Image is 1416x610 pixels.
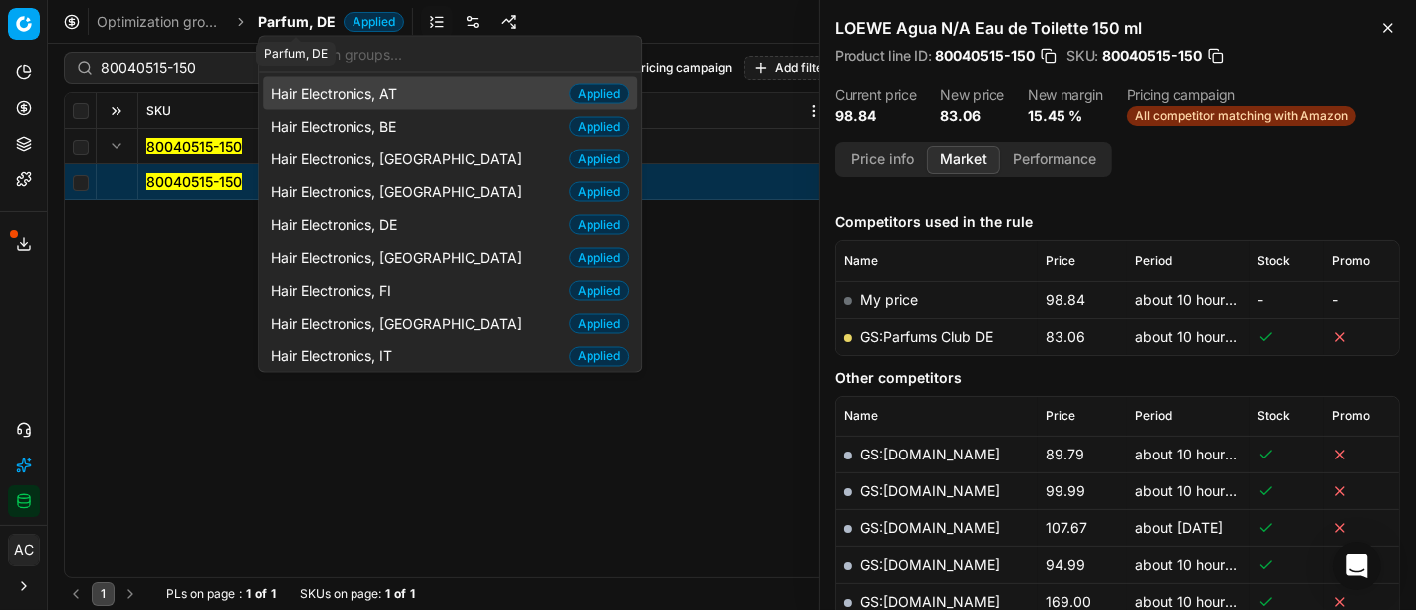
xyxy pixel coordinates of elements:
span: 80040515-150 [1102,46,1202,66]
span: Applied [569,182,629,202]
span: Parfum, DE [258,12,336,32]
h5: Other competitors [835,368,1400,388]
div: Open Intercom Messenger [1333,542,1381,590]
strong: of [255,586,267,602]
span: 89.79 [1046,446,1084,462]
div: Parfum, DE [256,42,336,66]
a: GS:[DOMAIN_NAME] [860,446,1000,462]
span: Applied [344,12,404,32]
button: 80040515-150 [146,172,242,192]
span: Name [844,408,878,424]
span: 99.99 [1046,482,1085,499]
span: 107.67 [1046,519,1087,536]
button: Performance [1000,146,1109,174]
span: Parfum, DEApplied [258,12,404,32]
button: Go to previous page [64,582,88,606]
span: about [DATE] [1135,519,1223,536]
span: All competitor matching with Amazon [1127,106,1356,126]
strong: 1 [385,586,390,602]
span: My price [860,291,918,308]
a: GS:[DOMAIN_NAME] [860,519,1000,536]
input: Search by SKU or title [101,58,319,78]
div: Suggestions [259,73,641,372]
div: : [166,586,276,602]
span: Applied [569,84,629,104]
button: Pricing campaign [625,56,740,80]
td: - [1324,281,1399,318]
span: Hair Electronics, BE [271,116,404,136]
strong: 1 [271,586,276,602]
button: Go to next page [118,582,142,606]
span: Applied [569,215,629,235]
button: Add filter [744,56,836,80]
span: 94.99 [1046,556,1085,573]
strong: 1 [410,586,415,602]
a: Optimization groups [97,12,224,32]
span: SKU [146,103,171,119]
a: GS:[DOMAIN_NAME] [860,593,1000,610]
input: Search groups... [295,34,629,74]
dd: 98.84 [835,106,916,126]
span: Price [1046,408,1075,424]
span: Hair Electronics, [GEOGRAPHIC_DATA] [271,247,530,267]
span: Promo [1332,253,1370,269]
span: about 10 hours ago [1135,446,1261,462]
span: Applied [569,281,629,301]
span: Hair Electronics, AT [271,83,405,103]
mark: 80040515-150 [146,138,242,154]
span: Period [1135,408,1172,424]
button: 1 [92,582,115,606]
dd: 83.06 [940,106,1004,126]
span: Period [1135,253,1172,269]
span: Applied [569,347,629,367]
button: Market [927,146,1000,174]
h2: LOEWE Agua N/A Eau de Toilette 150 ml [835,16,1400,40]
dd: 15.45 % [1028,106,1103,126]
td: - [1250,281,1324,318]
strong: 1 [246,586,251,602]
h5: Competitors used in the rule [835,212,1400,232]
span: Price [1046,253,1075,269]
span: Stock [1258,408,1291,424]
span: Hair Electronics, [GEOGRAPHIC_DATA] [271,313,530,333]
span: 169.00 [1046,593,1091,610]
span: Stock [1258,253,1291,269]
button: Expand [105,134,128,157]
dt: Current price [835,88,916,102]
dt: Pricing campaign [1127,88,1356,102]
span: AC [9,535,39,565]
a: GS:Parfums Club DE [860,328,993,345]
span: 98.84 [1046,291,1085,308]
span: Applied [569,314,629,334]
nav: pagination [64,582,142,606]
a: GS:[DOMAIN_NAME] [860,556,1000,573]
span: Hair Electronics, DE [271,214,405,234]
span: PLs on page [166,586,235,602]
strong: of [394,586,406,602]
span: Hair Electronics, [GEOGRAPHIC_DATA] [271,181,530,201]
span: Product line ID : [835,49,931,63]
span: about 10 hours ago [1135,556,1261,573]
a: GS:[DOMAIN_NAME] [860,482,1000,499]
span: Applied [569,150,629,169]
span: Applied [569,248,629,268]
span: Hair Electronics, [GEOGRAPHIC_DATA] [271,149,530,168]
span: about 10 hours ago [1135,593,1261,610]
button: Expand all [105,99,128,123]
span: about 10 hours ago [1135,482,1261,499]
span: Hair Electronics, FI [271,280,399,300]
span: Hair Electronics, IT [271,346,400,366]
span: 80040515-150 [935,46,1035,66]
mark: 80040515-150 [146,173,242,190]
dt: New margin [1028,88,1103,102]
span: Applied [569,117,629,137]
dt: New price [940,88,1004,102]
span: SKUs on page : [300,586,381,602]
span: 83.06 [1046,328,1085,345]
nav: breadcrumb [97,12,404,32]
span: SKU : [1066,49,1098,63]
span: Promo [1332,408,1370,424]
button: Price info [838,146,927,174]
span: about 10 hours ago [1135,328,1261,345]
button: AC [8,534,40,566]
